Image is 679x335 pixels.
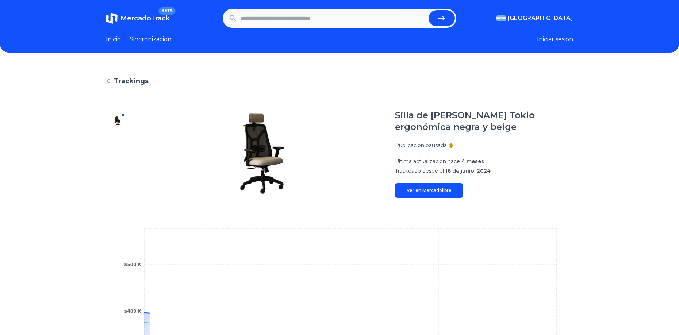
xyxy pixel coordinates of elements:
img: Argentina [496,15,506,21]
img: Silla de escritorio Rossi Tokio ergonómica negra y beige [144,109,380,198]
a: Sincronizacion [130,35,172,44]
span: Trackings [114,76,149,86]
tspan: $500 K [124,262,142,267]
button: [GEOGRAPHIC_DATA] [496,14,573,23]
button: Iniciar sesion [537,35,573,44]
span: 4 meses [461,158,484,165]
img: MercadoTrack [106,12,118,24]
span: [GEOGRAPHIC_DATA] [507,14,573,23]
span: MercadoTrack [120,14,170,22]
span: Ultima actualizacion hace [395,158,460,165]
p: Publicacion pausada [395,142,447,149]
a: Inicio [106,35,121,44]
span: BETA [158,7,176,15]
span: 16 de junio, 2024 [445,167,491,174]
a: Trackings [106,76,573,86]
a: MercadoTrackBETA [106,12,170,24]
tspan: $400 K [124,309,142,314]
span: Trackeado desde el [395,167,444,174]
img: Silla de escritorio Rossi Tokio ergonómica negra y beige [112,115,123,127]
h1: Silla de [PERSON_NAME] Tokio ergonómica negra y beige [395,109,573,133]
a: Ver en Mercadolibre [395,183,463,198]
